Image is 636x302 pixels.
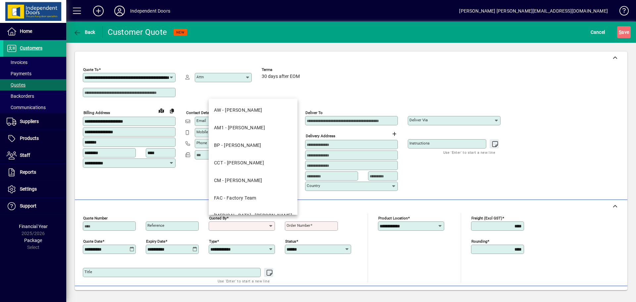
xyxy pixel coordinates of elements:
[209,189,297,207] mat-option: FAC - Factory Team
[3,147,66,164] a: Staff
[262,68,301,72] span: Terms
[209,119,297,137] mat-option: AM1 - Angie Mehlhopt
[3,91,66,102] a: Backorders
[209,172,297,189] mat-option: CM - Chris Maguire
[146,239,165,243] mat-label: Expiry date
[3,102,66,113] a: Communications
[409,118,428,122] mat-label: Deliver via
[73,30,95,35] span: Back
[209,215,227,220] mat-label: Quoted by
[459,6,608,16] div: [PERSON_NAME] [PERSON_NAME][EMAIL_ADDRESS][DOMAIN_NAME]
[3,130,66,147] a: Products
[262,74,300,79] span: 30 days after EOM
[7,82,26,88] span: Quotes
[285,239,296,243] mat-label: Status
[3,164,66,181] a: Reports
[582,290,609,300] span: Product
[7,105,46,110] span: Communications
[196,141,207,145] mat-label: Phone
[214,177,262,184] div: CM - [PERSON_NAME]
[409,141,430,146] mat-label: Instructions
[214,212,292,219] div: [MEDICAL_DATA] - [PERSON_NAME]
[20,119,39,124] span: Suppliers
[3,68,66,79] a: Payments
[617,26,631,38] button: Save
[3,79,66,91] a: Quotes
[579,289,612,301] button: Product
[20,152,30,158] span: Staff
[196,130,208,134] mat-label: Mobile
[108,27,167,37] div: Customer Quote
[214,159,264,166] div: CCT - [PERSON_NAME]
[176,30,185,34] span: NEW
[307,183,320,188] mat-label: Country
[109,5,130,17] button: Profile
[209,154,297,172] mat-option: CCT - Cassie Cameron-Tait
[20,45,42,51] span: Customers
[3,198,66,214] a: Support
[20,203,36,209] span: Support
[218,277,270,285] mat-hint: Use 'Enter' to start a new line
[214,195,256,202] div: FAC - Factory Team
[24,238,42,243] span: Package
[20,136,39,141] span: Products
[84,270,92,274] mat-label: Title
[3,23,66,40] a: Home
[196,118,206,123] mat-label: Email
[591,27,605,37] span: Cancel
[209,207,297,224] mat-option: HMS - Hayden Smith
[209,101,297,119] mat-option: AW - Alison Worden
[83,67,99,72] mat-label: Quote To
[619,27,629,37] span: ave
[66,26,103,38] app-page-header-button: Back
[3,113,66,130] a: Suppliers
[20,169,36,175] span: Reports
[20,186,37,192] span: Settings
[3,57,66,68] a: Invoices
[20,29,32,34] span: Home
[389,129,399,139] button: Choose address
[147,223,164,228] mat-label: Reference
[400,290,434,300] span: Product History
[214,107,262,114] div: AW - [PERSON_NAME]
[287,223,310,228] mat-label: Order number
[471,239,487,243] mat-label: Rounding
[471,215,502,220] mat-label: Freight (excl GST)
[397,289,436,301] button: Product History
[7,93,34,99] span: Backorders
[156,105,167,116] a: View on map
[72,26,97,38] button: Back
[614,1,628,23] a: Knowledge Base
[83,215,108,220] mat-label: Quote number
[196,75,204,79] mat-label: Attn
[209,137,297,154] mat-option: BP - Brad Price
[443,149,495,156] mat-hint: Use 'Enter' to start a new line
[305,110,323,115] mat-label: Deliver To
[7,60,27,65] span: Invoices
[83,239,102,243] mat-label: Quote date
[378,215,408,220] mat-label: Product location
[619,30,621,35] span: S
[3,181,66,198] a: Settings
[214,142,261,149] div: BP - [PERSON_NAME]
[130,6,170,16] div: Independent Doors
[19,224,48,229] span: Financial Year
[7,71,31,76] span: Payments
[589,26,607,38] button: Cancel
[88,5,109,17] button: Add
[214,124,265,131] div: AM1 - [PERSON_NAME]
[209,239,217,243] mat-label: Type
[167,105,177,116] button: Copy to Delivery address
